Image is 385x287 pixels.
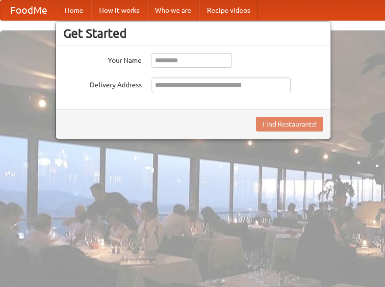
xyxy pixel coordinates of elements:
[63,53,142,65] label: Your Name
[63,78,142,90] label: Delivery Address
[199,0,258,20] a: Recipe videos
[63,26,323,41] h3: Get Started
[57,0,91,20] a: Home
[91,0,147,20] a: How it works
[0,0,57,20] a: FoodMe
[147,0,199,20] a: Who we are
[256,117,323,131] button: Find Restaurants!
